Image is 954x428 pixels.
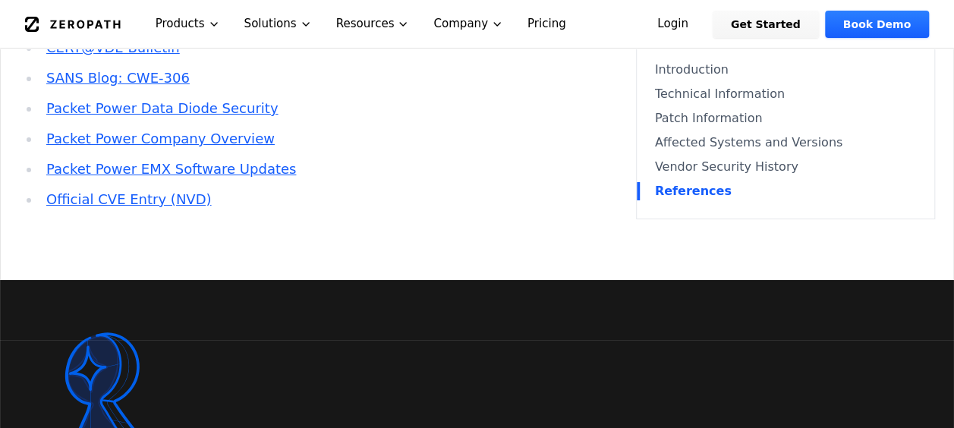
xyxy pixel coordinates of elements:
a: Packet Power EMX Software Updates [46,161,296,177]
a: Technical Information [655,85,916,103]
a: Packet Power Data Diode Security [46,100,278,116]
a: Patch Information [655,109,916,127]
a: Login [639,11,707,38]
a: Official CVE Entry (NVD) [46,191,212,207]
a: Vendor Security History [655,158,916,176]
a: SANS Blog: CWE-306 [46,70,190,86]
a: Packet Power Company Overview [46,131,275,146]
a: CERT@VDE Bulletin [46,39,180,55]
a: Get Started [713,11,819,38]
a: Affected Systems and Versions [655,134,916,152]
a: Introduction [655,61,916,79]
a: Book Demo [825,11,929,38]
a: References [655,182,916,200]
